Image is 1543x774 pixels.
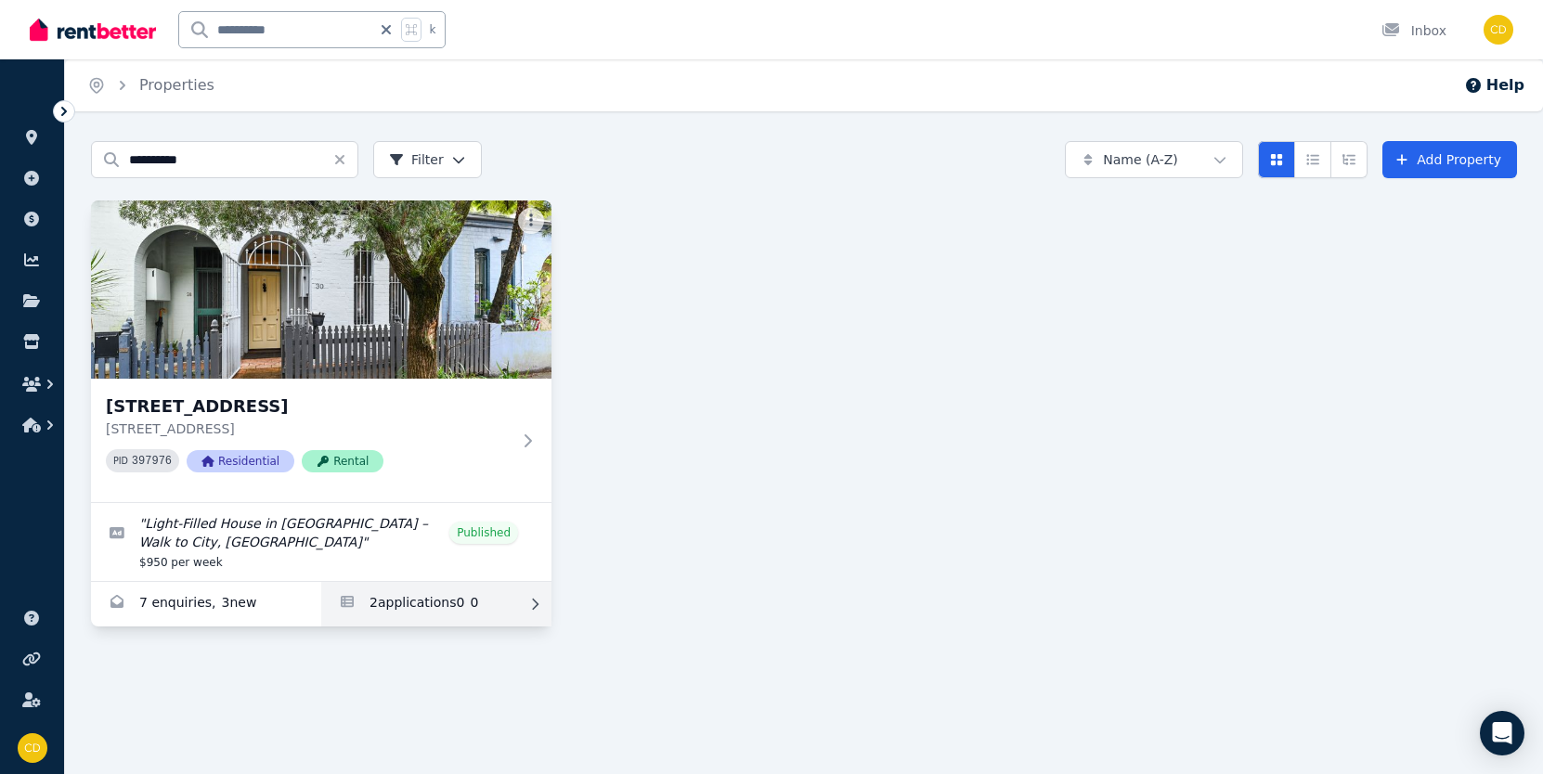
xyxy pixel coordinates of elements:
div: Inbox [1381,21,1446,40]
div: View options [1258,141,1368,178]
a: Enquiries for 30 Bishopgate St, Camperdown [91,582,321,626]
a: Add Property [1382,141,1517,178]
span: Filter [389,150,444,169]
code: 397976 [132,455,172,468]
button: Card view [1258,141,1295,178]
a: Applications for 30 Bishopgate St, Camperdown [321,582,551,626]
a: 30 Bishopgate St, Camperdown[STREET_ADDRESS][STREET_ADDRESS]PID 397976ResidentialRental [91,200,551,502]
img: 30 Bishopgate St, Camperdown [91,200,551,379]
span: Rental [302,450,383,472]
h3: [STREET_ADDRESS] [106,393,511,419]
p: [STREET_ADDRESS] [106,419,511,438]
span: Name (A-Z) [1103,150,1178,169]
button: Expanded list view [1330,141,1368,178]
span: k [429,22,435,37]
img: Chris Dimitropoulos [18,733,47,763]
small: PID [113,456,128,466]
button: Compact list view [1294,141,1331,178]
button: Name (A-Z) [1065,141,1243,178]
div: Open Intercom Messenger [1480,711,1524,755]
button: Help [1464,74,1524,97]
button: Clear search [332,141,358,178]
span: Residential [187,450,294,472]
button: Filter [373,141,482,178]
button: More options [518,208,544,234]
img: Chris Dimitropoulos [1484,15,1513,45]
img: RentBetter [30,16,156,44]
a: Properties [139,76,214,94]
a: Edit listing: Light-Filled House in Prime Camperdown – Walk to City, University & Parks [91,503,551,581]
nav: Breadcrumb [65,59,237,111]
